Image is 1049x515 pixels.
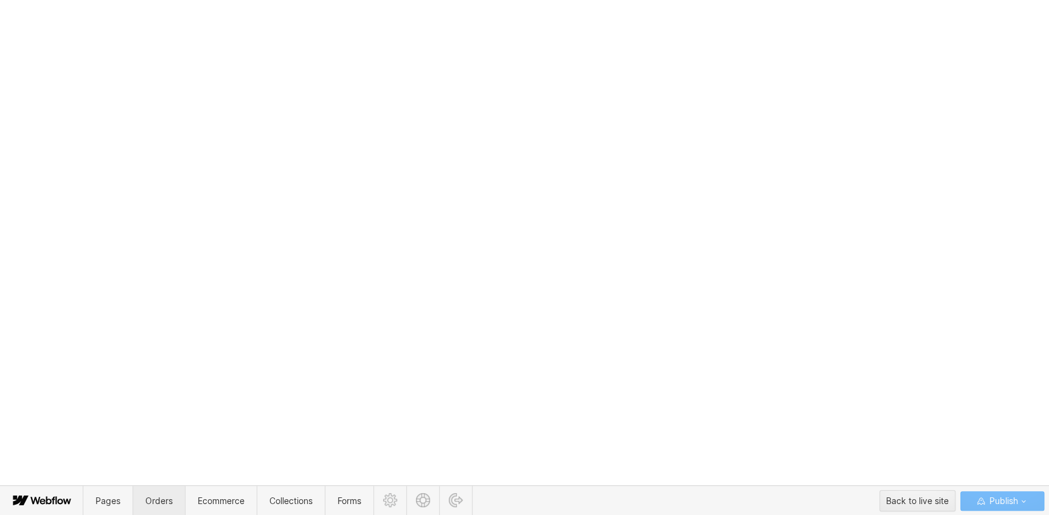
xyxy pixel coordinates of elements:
span: Ecommerce [198,496,244,506]
span: Text us [5,29,38,41]
button: Publish [960,491,1044,511]
button: Back to live site [879,490,955,511]
span: Publish [986,492,1017,510]
span: Forms [338,496,361,506]
div: Back to live site [886,492,949,510]
span: Orders [145,496,173,506]
span: Collections [269,496,313,506]
span: Pages [95,496,120,506]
